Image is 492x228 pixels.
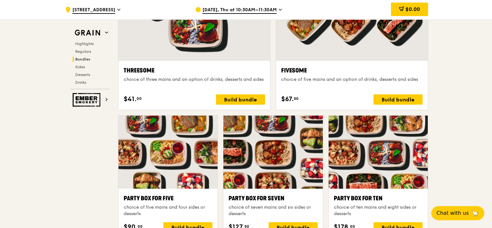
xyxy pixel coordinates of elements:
span: Drinks [75,80,86,85]
span: [STREET_ADDRESS] [72,7,115,14]
div: Build bundle [216,94,265,105]
img: Ember Smokery web logo [73,93,102,107]
button: Chat with us🦙 [431,206,484,220]
div: Build bundle [374,94,423,105]
div: Party Box for Five [124,194,212,203]
div: Fivesome [281,66,423,75]
div: Party Box for Ten [334,194,423,203]
div: choice of five mains and four sides or desserts [124,204,212,217]
div: choice of seven mains and six sides or desserts [229,204,317,217]
div: Threesome [124,66,265,75]
div: choice of five mains and an option of drinks, desserts and sides [281,76,423,83]
div: choice of three mains and an option of drinks, desserts and sides [124,76,265,83]
span: 50 [294,96,299,101]
span: 🦙 [471,209,479,217]
span: $67. [281,94,294,104]
span: [DATE], Thu at 10:30AM–11:30AM [202,7,277,14]
span: $41. [124,94,137,104]
span: Sides [75,65,85,69]
span: Regulars [75,49,91,54]
div: choice of ten mains and eight sides or desserts [334,204,423,217]
img: Grain web logo [73,27,102,39]
span: Bundles [75,57,90,62]
span: 00 [137,96,142,101]
span: Desserts [75,72,90,77]
span: Highlights [75,42,94,46]
div: Party Box for Seven [229,194,317,203]
span: Chat with us [436,209,469,217]
span: $0.00 [405,6,420,12]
